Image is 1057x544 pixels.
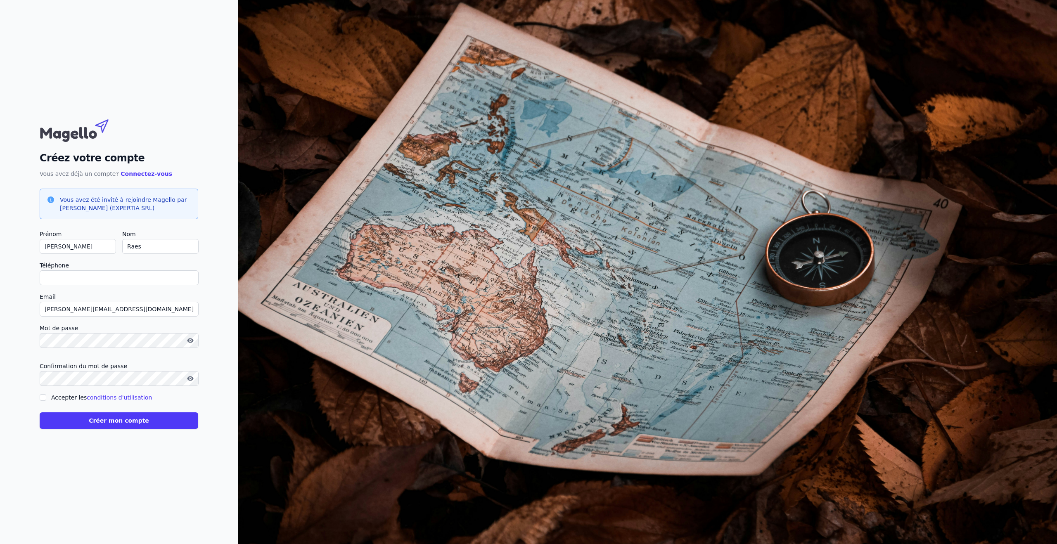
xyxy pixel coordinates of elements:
label: Confirmation du mot de passe [40,361,198,371]
label: Nom [122,229,198,239]
label: Mot de passe [40,323,198,333]
h3: Vous avez été invité à rejoindre Magello par [PERSON_NAME] (EXPERTIA SRL) [60,196,191,212]
label: Téléphone [40,260,198,270]
label: Prénom [40,229,116,239]
a: conditions d'utilisation [87,394,152,401]
p: Vous avez déjà un compte? [40,169,198,179]
h2: Créez votre compte [40,151,198,166]
button: Créer mon compte [40,412,198,429]
a: Connectez-vous [121,170,172,177]
label: Accepter les [51,394,152,401]
label: Email [40,292,198,302]
img: Magello [40,115,126,144]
